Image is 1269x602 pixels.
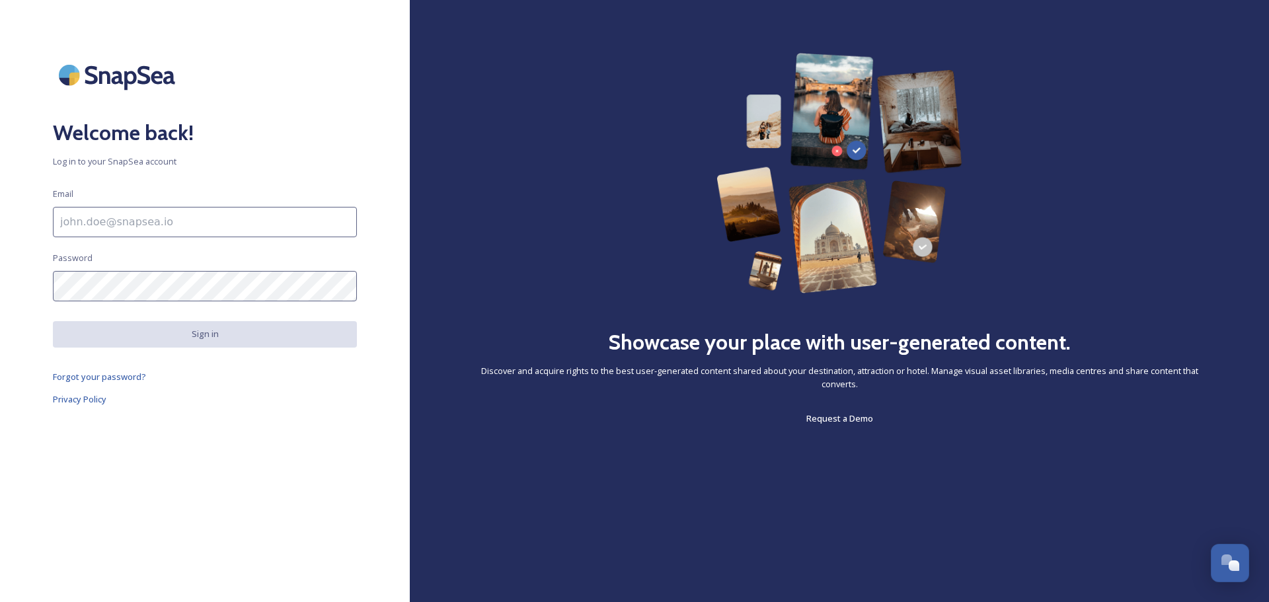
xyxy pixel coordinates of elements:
[53,188,73,200] span: Email
[53,369,357,385] a: Forgot your password?
[53,117,357,149] h2: Welcome back!
[53,321,357,347] button: Sign in
[1211,544,1249,582] button: Open Chat
[608,326,1071,358] h2: Showcase your place with user-generated content.
[53,207,357,237] input: john.doe@snapsea.io
[53,371,146,383] span: Forgot your password?
[716,53,962,293] img: 63b42ca75bacad526042e722_Group%20154-p-800.png
[806,410,873,426] a: Request a Demo
[53,53,185,97] img: SnapSea Logo
[53,155,357,168] span: Log in to your SnapSea account
[53,252,93,264] span: Password
[53,393,106,405] span: Privacy Policy
[53,391,357,407] a: Privacy Policy
[463,365,1216,390] span: Discover and acquire rights to the best user-generated content shared about your destination, att...
[806,412,873,424] span: Request a Demo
